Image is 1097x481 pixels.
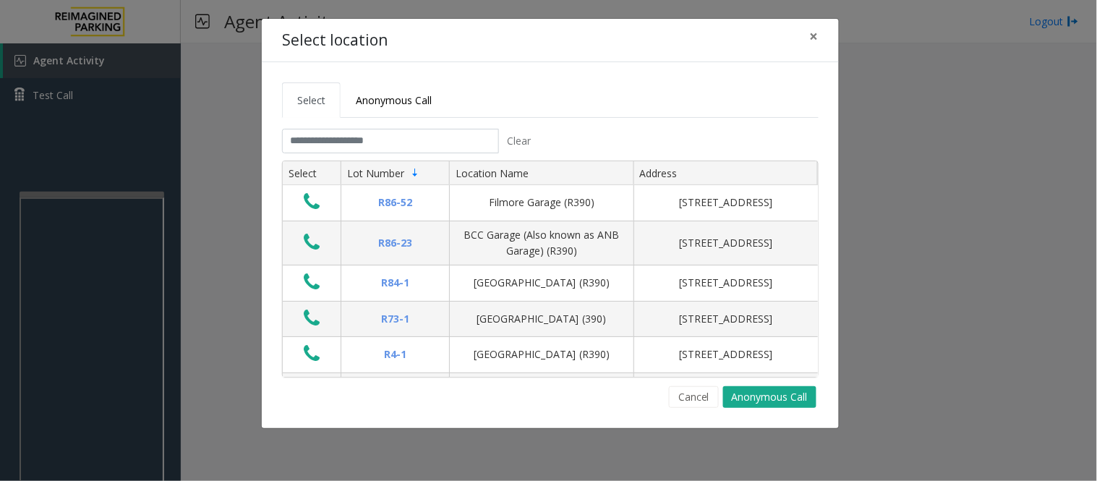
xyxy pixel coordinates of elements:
h4: Select location [282,29,388,52]
span: Select [297,93,325,107]
div: [GEOGRAPHIC_DATA] (390) [458,311,625,327]
div: [STREET_ADDRESS] [643,195,809,210]
div: R84-1 [350,275,440,291]
button: Cancel [669,386,719,408]
div: [STREET_ADDRESS] [643,275,809,291]
span: Anonymous Call [356,93,432,107]
div: [GEOGRAPHIC_DATA] (R390) [458,346,625,362]
div: R4-1 [350,346,440,362]
div: R86-23 [350,235,440,251]
button: Anonymous Call [723,386,816,408]
span: Lot Number [347,166,404,180]
div: [STREET_ADDRESS] [643,311,809,327]
span: Sortable [409,167,421,179]
div: [STREET_ADDRESS] [643,235,809,251]
button: Close [800,19,829,54]
div: Data table [283,161,818,377]
span: Address [640,166,678,180]
div: R86-52 [350,195,440,210]
ul: Tabs [282,82,819,118]
span: Location Name [456,166,529,180]
th: Select [283,161,341,186]
button: Clear [499,129,539,153]
div: [GEOGRAPHIC_DATA] (R390) [458,275,625,291]
span: × [810,26,819,46]
div: BCC Garage (Also known as ANB Garage) (R390) [458,227,625,260]
div: [STREET_ADDRESS] [643,346,809,362]
div: Filmore Garage (R390) [458,195,625,210]
div: R73-1 [350,311,440,327]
